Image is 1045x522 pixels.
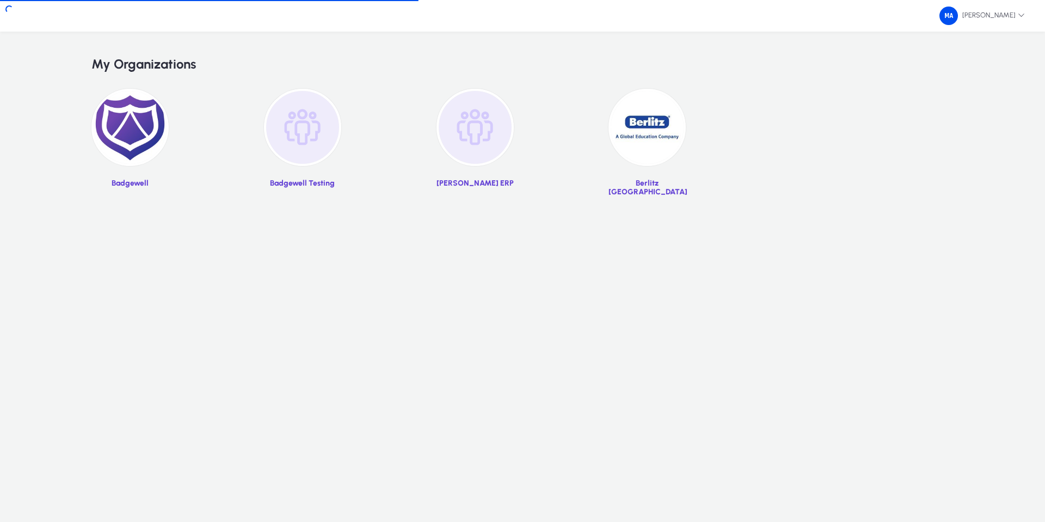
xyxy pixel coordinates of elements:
[939,7,1025,25] span: [PERSON_NAME]
[608,89,686,205] a: Berlitz [GEOGRAPHIC_DATA]
[608,89,686,166] img: 37.jpg
[91,89,169,166] img: 2.png
[437,89,514,166] img: organization-placeholder.png
[608,179,686,197] p: Berlitz [GEOGRAPHIC_DATA]
[437,89,514,205] a: [PERSON_NAME] ERP
[91,57,954,72] h2: My Organizations
[264,179,341,188] p: Badgewell Testing
[939,7,958,25] img: 34.png
[264,89,341,205] a: Badgewell Testing
[91,89,169,205] a: Badgewell
[931,6,1034,26] button: [PERSON_NAME]
[264,89,341,166] img: organization-placeholder.png
[437,179,514,188] p: [PERSON_NAME] ERP
[91,179,169,188] p: Badgewell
